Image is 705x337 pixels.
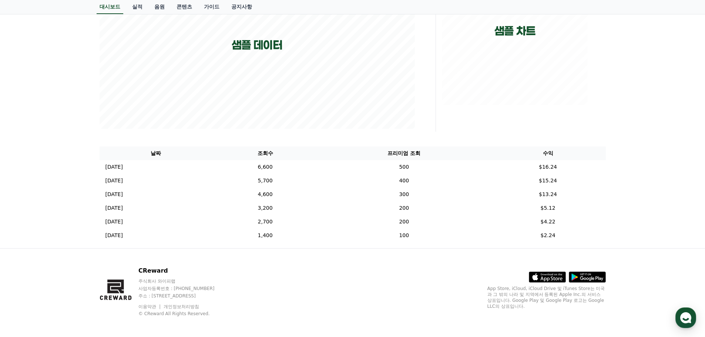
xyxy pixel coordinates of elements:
p: 사업자등록번호 : [PHONE_NUMBER] [138,286,229,291]
p: 샘플 차트 [494,24,536,38]
p: 주식회사 와이피랩 [138,278,229,284]
td: 5,700 [212,174,318,188]
td: $15.24 [490,174,606,188]
a: 홈 [2,235,49,253]
th: 프리미엄 조회 [318,146,490,160]
a: 개인정보처리방침 [164,304,199,309]
p: [DATE] [105,218,123,226]
span: 설정 [114,246,123,252]
p: [DATE] [105,177,123,185]
td: $4.22 [490,215,606,229]
a: 이용약관 [138,304,162,309]
td: $5.12 [490,201,606,215]
td: 500 [318,160,490,174]
p: App Store, iCloud, iCloud Drive 및 iTunes Store는 미국과 그 밖의 나라 및 지역에서 등록된 Apple Inc.의 서비스 상표입니다. Goo... [487,286,606,309]
th: 수익 [490,146,606,160]
td: 100 [318,229,490,242]
td: $16.24 [490,160,606,174]
th: 날짜 [100,146,213,160]
p: [DATE] [105,232,123,239]
td: $2.24 [490,229,606,242]
p: CReward [138,266,229,275]
span: 대화 [68,246,77,252]
span: 홈 [23,246,28,252]
p: © CReward All Rights Reserved. [138,311,229,317]
td: $13.24 [490,188,606,201]
td: 200 [318,215,490,229]
p: [DATE] [105,163,123,171]
a: 대화 [49,235,95,253]
th: 조회수 [212,146,318,160]
td: 1,400 [212,229,318,242]
a: 설정 [95,235,142,253]
p: [DATE] [105,204,123,212]
td: 4,600 [212,188,318,201]
td: 6,600 [212,160,318,174]
td: 3,200 [212,201,318,215]
p: 주소 : [STREET_ADDRESS] [138,293,229,299]
td: 400 [318,174,490,188]
p: [DATE] [105,191,123,198]
td: 200 [318,201,490,215]
p: 샘플 데이터 [232,38,282,52]
td: 300 [318,188,490,201]
td: 2,700 [212,215,318,229]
